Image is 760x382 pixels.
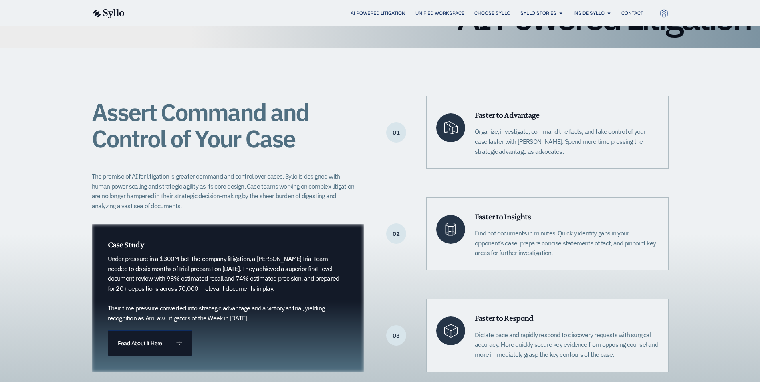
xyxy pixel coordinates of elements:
[141,10,643,17] div: Menu Toggle
[475,228,658,258] p: Find hot documents in minutes. Quickly identify gaps in your opponent’s case, prepare concise sta...
[108,239,144,249] span: Case Study
[475,110,539,120] span: Faster to Advantage
[92,96,309,154] span: Assert Command and Control of Your Case
[520,10,556,17] a: Syllo Stories
[475,127,658,156] p: Organize, investigate, command the facts, and take control of your case faster with [PERSON_NAME]...
[351,10,405,17] a: AI Powered Litigation
[474,10,510,17] a: Choose Syllo
[92,171,359,211] p: The promise of AI for litigation is greater command and control over cases. Syllo is designed wit...
[415,10,464,17] a: Unified Workspace
[141,10,643,17] nav: Menu
[475,313,533,323] span: Faster to Respond
[118,340,162,346] span: Read About It Here
[475,211,531,221] span: Faster to Insights
[108,330,192,356] a: Read About It Here
[386,335,406,336] p: 03
[621,10,643,17] a: Contact
[475,330,658,360] p: Dictate pace and rapidly respond to discovery requests with surgical accuracy. More quickly secur...
[108,254,340,323] p: Under pressure in a $300M bet-the-company litigation, a [PERSON_NAME] trial team needed to do six...
[92,9,125,18] img: syllo
[386,132,406,133] p: 01
[573,10,605,17] a: Inside Syllo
